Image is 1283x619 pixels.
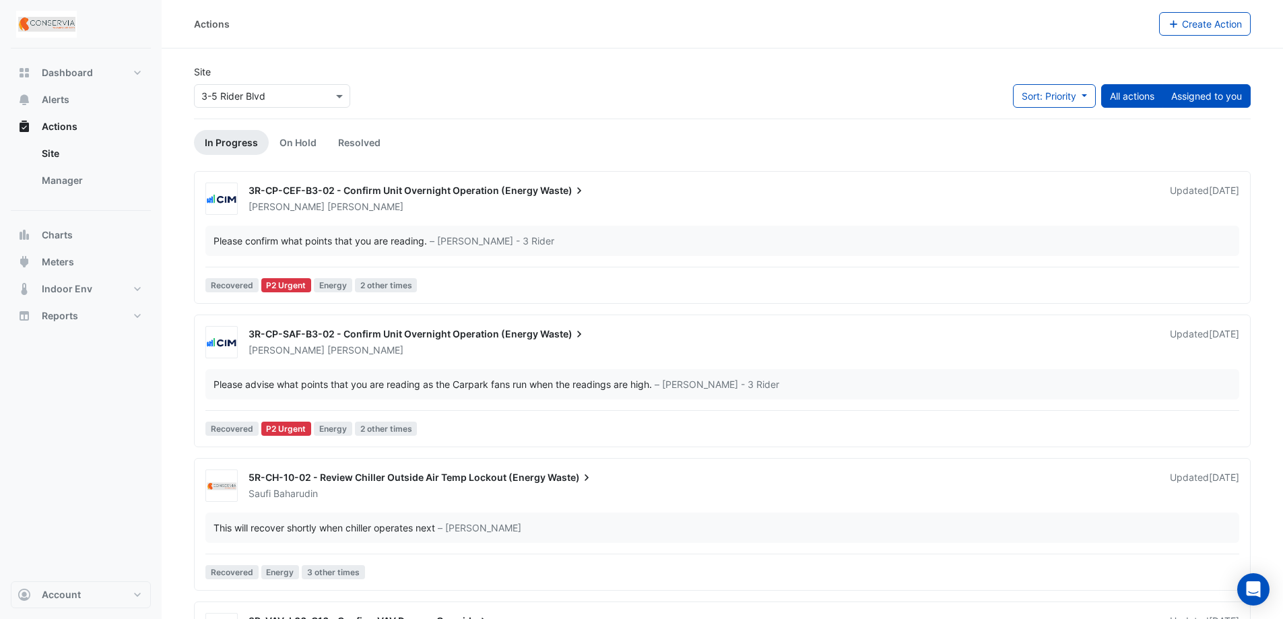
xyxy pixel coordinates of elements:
[11,302,151,329] button: Reports
[206,336,237,350] img: CIM
[205,565,259,579] span: Recovered
[438,521,521,535] span: – [PERSON_NAME]
[1182,18,1242,30] span: Create Action
[327,344,403,357] span: [PERSON_NAME]
[206,193,237,206] img: CIM
[213,377,652,391] div: Please advise what points that you are reading as the Carpark fans run when the readings are high.
[548,471,593,484] span: Waste)
[18,93,31,106] app-icon: Alerts
[42,228,73,242] span: Charts
[31,140,151,167] a: Site
[1170,184,1239,214] div: Updated
[18,255,31,269] app-icon: Meters
[249,471,546,483] span: 5R-CH-10-02 - Review Chiller Outside Air Temp Lockout (Energy
[355,422,418,436] span: 2 other times
[1209,471,1239,483] span: Mon 28-Jul-2025 11:16 AEST
[269,130,327,155] a: On Hold
[11,59,151,86] button: Dashboard
[42,309,78,323] span: Reports
[11,113,151,140] button: Actions
[42,66,93,79] span: Dashboard
[11,581,151,608] button: Account
[42,120,77,133] span: Actions
[249,344,325,356] span: [PERSON_NAME]
[249,488,271,499] span: Saufi
[42,93,69,106] span: Alerts
[314,278,352,292] span: Energy
[18,66,31,79] app-icon: Dashboard
[18,228,31,242] app-icon: Charts
[11,140,151,199] div: Actions
[1022,90,1076,102] span: Sort: Priority
[430,234,554,248] span: – [PERSON_NAME] - 3 Rider
[261,278,312,292] div: P2 Urgent
[1170,471,1239,500] div: Updated
[194,65,211,79] label: Site
[16,11,77,38] img: Company Logo
[18,120,31,133] app-icon: Actions
[1162,84,1251,108] button: Assigned to you
[327,200,403,214] span: [PERSON_NAME]
[11,86,151,113] button: Alerts
[194,130,269,155] a: In Progress
[11,222,151,249] button: Charts
[540,184,586,197] span: Waste)
[1013,84,1096,108] button: Sort: Priority
[31,167,151,194] a: Manager
[1170,327,1239,357] div: Updated
[194,17,230,31] div: Actions
[18,309,31,323] app-icon: Reports
[205,422,259,436] span: Recovered
[42,588,81,601] span: Account
[205,278,259,292] span: Recovered
[213,521,435,535] div: This will recover shortly when chiller operates next
[261,565,300,579] span: Energy
[327,130,391,155] a: Resolved
[249,201,325,212] span: [PERSON_NAME]
[1101,84,1163,108] button: All actions
[206,480,237,493] img: Conservia
[273,487,318,500] span: Baharudin
[540,327,586,341] span: Waste)
[1209,328,1239,339] span: Tue 03-Jun-2025 07:43 AEST
[655,377,779,391] span: – [PERSON_NAME] - 3 Rider
[42,255,74,269] span: Meters
[302,565,365,579] span: 3 other times
[11,275,151,302] button: Indoor Env
[249,185,538,196] span: 3R-CP-CEF-B3-02 - Confirm Unit Overnight Operation (Energy
[18,282,31,296] app-icon: Indoor Env
[1209,185,1239,196] span: Tue 03-Jun-2025 07:43 AEST
[1237,573,1270,606] div: Open Intercom Messenger
[314,422,352,436] span: Energy
[11,249,151,275] button: Meters
[355,278,418,292] span: 2 other times
[261,422,312,436] div: P2 Urgent
[213,234,427,248] div: Please confirm what points that you are reading.
[1159,12,1251,36] button: Create Action
[42,282,92,296] span: Indoor Env
[249,328,538,339] span: 3R-CP-SAF-B3-02 - Confirm Unit Overnight Operation (Energy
